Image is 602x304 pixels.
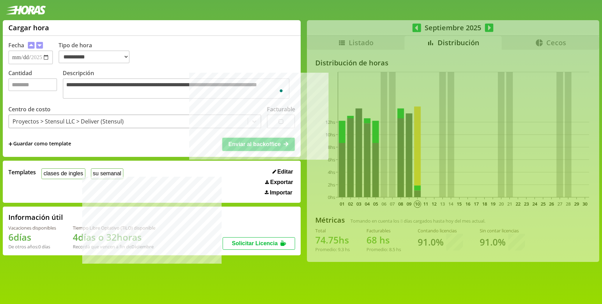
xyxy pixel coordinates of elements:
[6,6,46,15] img: logotipo
[8,213,63,222] h2: Información útil
[91,168,123,179] button: su semanal
[8,168,36,176] span: Templates
[8,231,56,243] h1: 6 días
[73,225,155,231] div: Tiempo Libre Optativo (TiLO) disponible
[63,69,295,101] label: Descripción
[270,179,293,185] span: Exportar
[73,243,155,250] div: Recordá que vencen a fin de
[8,78,57,91] input: Cantidad
[223,237,295,250] button: Solicitar Licencia
[41,168,85,179] button: clases de ingles
[59,41,135,64] label: Tipo de hora
[8,69,63,101] label: Cantidad
[8,41,24,49] label: Fecha
[59,50,130,63] select: Tipo de hora
[222,138,295,151] button: Enviar al backoffice
[13,118,124,125] div: Proyectos > Stensul LLC > Deliver (Stensul)
[131,243,154,250] b: Diciembre
[232,240,278,246] span: Solicitar Licencia
[63,78,290,99] textarea: To enrich screen reader interactions, please activate Accessibility in Grammarly extension settings
[270,168,295,175] button: Editar
[8,105,51,113] label: Centro de costo
[263,179,295,186] button: Exportar
[8,243,56,250] div: De otros años: 0 días
[229,141,281,147] span: Enviar al backoffice
[270,190,292,196] span: Importar
[277,169,293,175] span: Editar
[8,140,13,148] span: +
[8,23,49,32] h1: Cargar hora
[73,231,155,243] h1: 4 días o 32 horas
[267,105,295,113] label: Facturable
[8,225,56,231] div: Vacaciones disponibles
[8,140,71,148] span: +Guardar como template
